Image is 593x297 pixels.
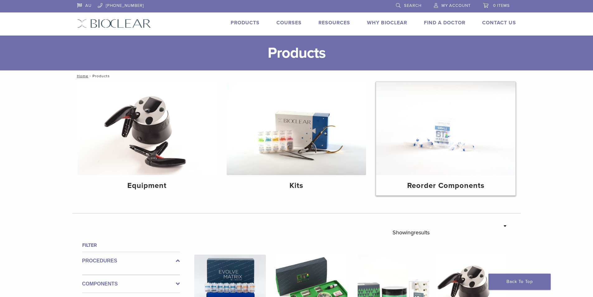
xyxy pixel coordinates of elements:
label: Components [82,280,180,288]
a: Home [75,74,88,78]
a: Find A Doctor [424,20,465,26]
h4: Equipment [82,180,212,191]
a: Reorder Components [376,82,515,195]
a: Contact Us [482,20,516,26]
span: Search [404,3,421,8]
h4: Kits [232,180,361,191]
a: Back To Top [488,274,551,290]
nav: Products [73,70,521,82]
a: Equipment [78,82,217,195]
span: My Account [441,3,471,8]
a: Kits [227,82,366,195]
img: Kits [227,82,366,175]
img: Equipment [78,82,217,175]
img: Bioclear [77,19,151,28]
span: / [88,74,92,78]
span: 0 items [493,3,510,8]
p: Showing results [393,226,430,239]
a: Courses [276,20,302,26]
a: Products [231,20,260,26]
img: Reorder Components [376,82,515,175]
a: Why Bioclear [367,20,407,26]
h4: Filter [82,242,180,249]
label: Procedures [82,257,180,265]
a: Resources [318,20,350,26]
h4: Reorder Components [381,180,511,191]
